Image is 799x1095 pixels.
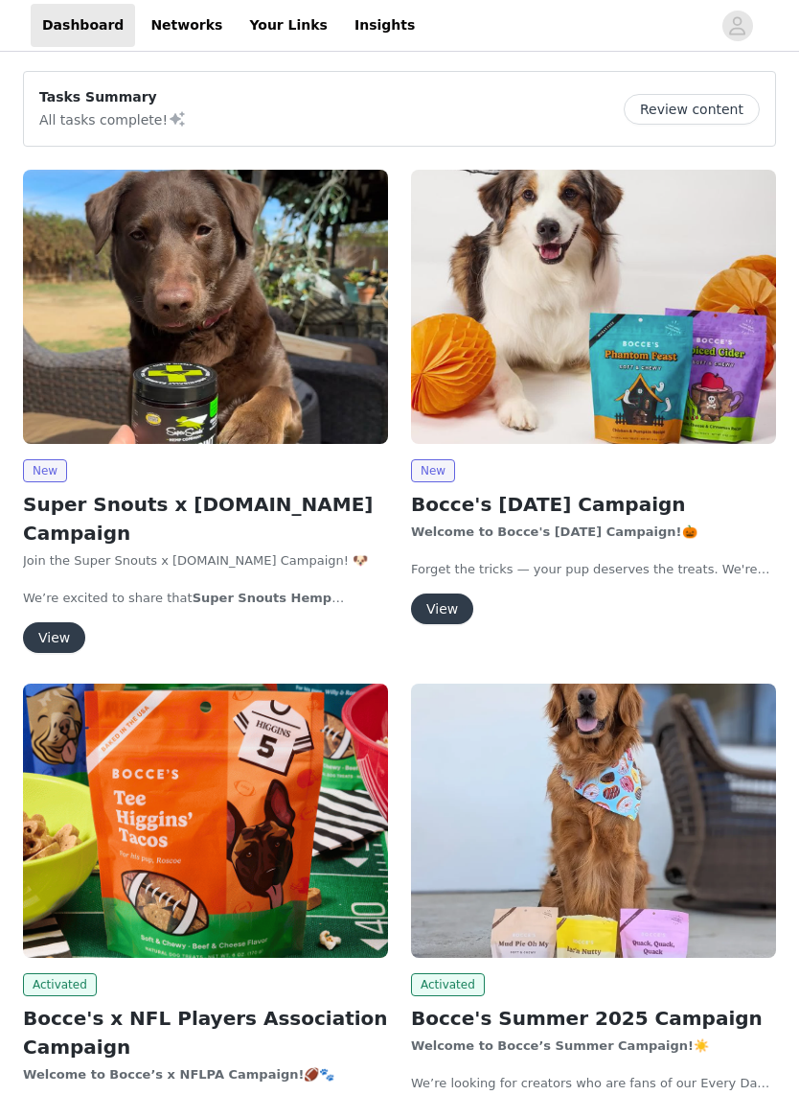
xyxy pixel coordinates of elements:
button: View [23,622,85,653]
p: Forget the tricks — your pup deserves the treats. We're brewing up something spooky (& sweet!) th... [411,560,776,579]
p: All tasks complete! [39,107,187,130]
p: Join the Super Snouts x [DOMAIN_NAME] Campaign! 🐶 [23,551,388,571]
a: View [23,631,85,645]
span: Activated [23,973,97,996]
strong: Welcome to Bocce’s Summer Campaign! [411,1038,694,1053]
p: We’re looking for creators who are fans of our Every Day Biscuits and Soft & Chewy treats. [411,1074,776,1093]
p: 🏈🐾 [23,1065,388,1084]
a: Your Links [238,4,339,47]
p: ☀️ [411,1037,776,1056]
p: We’re excited to share that [23,589,388,608]
a: Dashboard [31,4,135,47]
a: View [411,602,473,617]
h2: Bocce's Summer 2025 Campaign [411,1004,776,1033]
strong: Welcome to Bocce’s x NFLPA Campaign! [23,1067,304,1082]
strong: Welcome to Bocce's [DATE] Campaign! [411,524,682,539]
span: Activated [411,973,485,996]
p: Tasks Summary [39,87,187,107]
span: New [23,459,67,482]
img: Bocce's [411,684,776,958]
img: Super Snouts Hemp Company [23,170,388,444]
div: avatar [728,11,746,41]
button: View [411,594,473,624]
img: Bocce's [23,684,388,958]
a: Networks [139,4,234,47]
img: Bocce's [411,170,776,444]
span: New [411,459,455,482]
h2: Bocce's x NFL Players Association Campaign [23,1004,388,1061]
a: Insights [343,4,426,47]
h2: Bocce's [DATE] Campaign [411,490,776,519]
h2: Super Snouts x [DOMAIN_NAME] Campaign [23,490,388,547]
p: 🎃 [411,523,776,542]
button: Review content [624,94,760,125]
